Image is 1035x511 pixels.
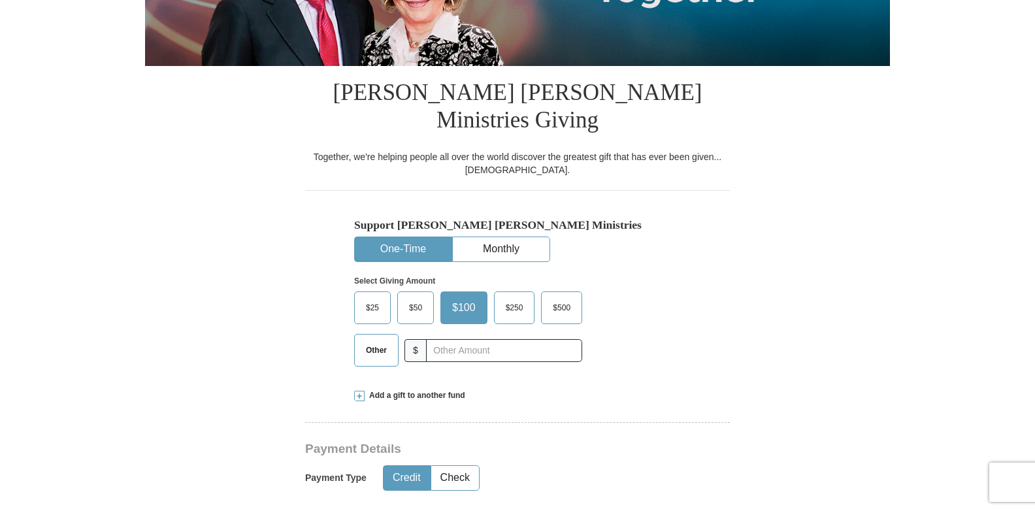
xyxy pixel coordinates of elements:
span: $ [404,339,427,362]
button: One-Time [355,237,452,261]
strong: Select Giving Amount [354,276,435,286]
button: Check [431,466,479,490]
span: $25 [359,298,386,318]
h1: [PERSON_NAME] [PERSON_NAME] Ministries Giving [305,66,730,150]
button: Monthly [453,237,550,261]
span: $100 [446,298,482,318]
div: Together, we're helping people all over the world discover the greatest gift that has ever been g... [305,150,730,176]
span: $50 [402,298,429,318]
span: $500 [546,298,577,318]
span: $250 [499,298,530,318]
h3: Payment Details [305,442,638,457]
span: Other [359,340,393,360]
h5: Support [PERSON_NAME] [PERSON_NAME] Ministries [354,218,681,232]
h5: Payment Type [305,472,367,484]
span: Add a gift to another fund [365,390,465,401]
input: Other Amount [426,339,582,362]
button: Credit [384,466,430,490]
